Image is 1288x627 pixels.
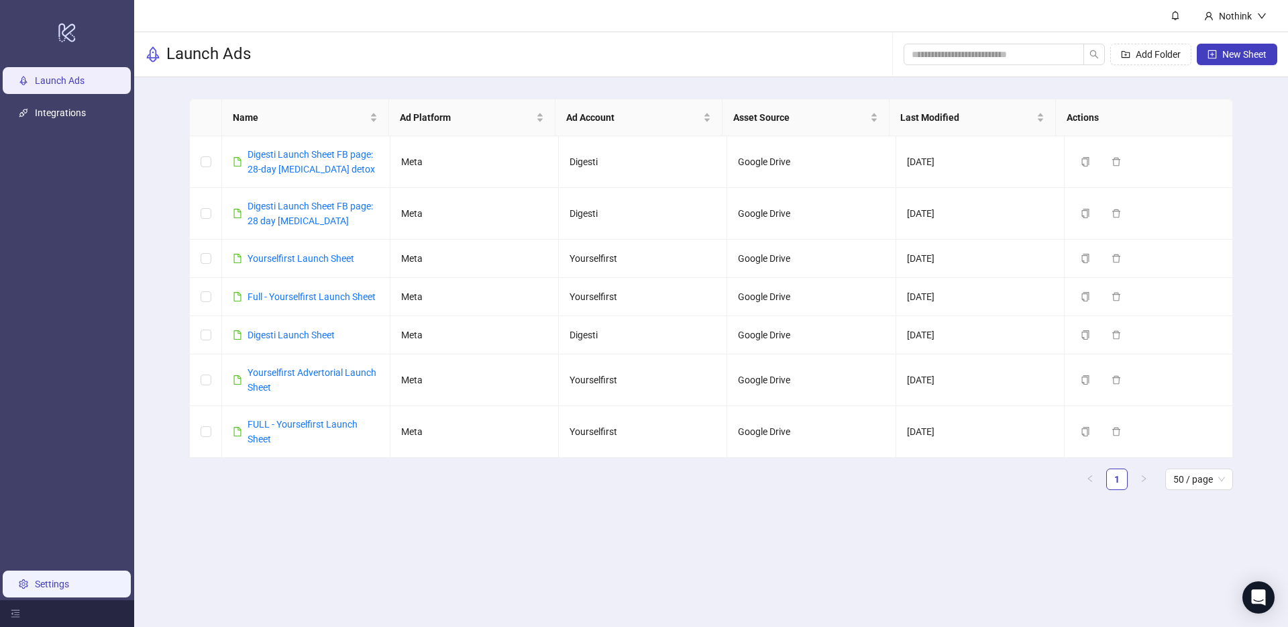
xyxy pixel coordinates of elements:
td: Yourselfirst [559,278,727,316]
a: Digesti Launch Sheet [248,330,335,340]
span: copy [1081,375,1090,385]
td: [DATE] [896,406,1065,458]
td: [DATE] [896,354,1065,406]
button: Add Folder [1110,44,1191,65]
span: Last Modified [900,110,1034,125]
th: Name [222,99,389,136]
span: copy [1081,209,1090,218]
td: [DATE] [896,136,1065,188]
li: Previous Page [1079,469,1101,490]
a: Digesti Launch Sheet FB page: 28 day [MEDICAL_DATA] [248,201,373,226]
td: Digesti [559,188,727,240]
a: Settings [35,579,69,589]
a: Launch Ads [35,75,85,86]
th: Last Modified [890,99,1057,136]
a: Yourselfirst Advertorial Launch Sheet [248,367,376,393]
span: down [1257,11,1267,21]
span: left [1086,475,1094,483]
td: Google Drive [727,136,896,188]
td: [DATE] [896,316,1065,354]
span: menu-fold [11,609,20,618]
a: Integrations [35,107,86,118]
span: Asset Source [733,110,867,125]
span: bell [1171,11,1180,20]
td: Digesti [559,316,727,354]
a: 1 [1107,469,1127,489]
td: Meta [390,406,559,458]
td: [DATE] [896,188,1065,240]
div: Open Intercom Messenger [1242,581,1275,614]
span: Ad Platform [400,110,534,125]
td: Google Drive [727,278,896,316]
span: 50 / page [1173,469,1225,489]
span: copy [1081,330,1090,340]
span: Add Folder [1136,49,1181,60]
td: Meta [390,240,559,278]
td: Yourselfirst [559,354,727,406]
span: delete [1112,209,1121,218]
span: file [233,375,242,385]
td: Meta [390,136,559,188]
span: copy [1081,427,1090,436]
span: delete [1112,375,1121,385]
span: user [1204,11,1214,21]
span: folder-add [1121,50,1130,59]
span: right [1140,475,1148,483]
span: delete [1112,254,1121,263]
span: Name [233,110,367,125]
a: Digesti Launch Sheet FB page: 28-day [MEDICAL_DATA] detox [248,149,375,175]
button: left [1079,469,1101,490]
span: delete [1112,157,1121,166]
div: Nothink [1214,9,1257,23]
td: Meta [390,354,559,406]
a: Full - Yourselfirst Launch Sheet [248,291,376,302]
span: file [233,427,242,436]
span: delete [1112,427,1121,436]
td: Yourselfirst [559,406,727,458]
td: Google Drive [727,406,896,458]
td: Meta [390,278,559,316]
td: [DATE] [896,240,1065,278]
span: search [1089,50,1099,59]
span: Ad Account [566,110,700,125]
span: file [233,254,242,263]
span: delete [1112,292,1121,301]
h3: Launch Ads [166,44,251,65]
span: copy [1081,292,1090,301]
span: New Sheet [1222,49,1267,60]
th: Actions [1056,99,1223,136]
li: Next Page [1133,469,1155,490]
td: [DATE] [896,278,1065,316]
span: file [233,330,242,340]
td: Meta [390,188,559,240]
td: Google Drive [727,188,896,240]
span: delete [1112,330,1121,340]
span: file [233,292,242,301]
button: right [1133,469,1155,490]
th: Ad Account [555,99,722,136]
div: Page Size [1165,469,1233,490]
a: FULL - Yourselfirst Launch Sheet [248,419,358,444]
th: Ad Platform [389,99,556,136]
td: Google Drive [727,240,896,278]
span: file [233,157,242,166]
th: Asset Source [722,99,890,136]
span: copy [1081,254,1090,263]
span: copy [1081,157,1090,166]
td: Google Drive [727,316,896,354]
li: 1 [1106,469,1128,490]
span: plus-square [1207,50,1217,59]
td: Yourselfirst [559,240,727,278]
button: New Sheet [1197,44,1277,65]
td: Digesti [559,136,727,188]
td: Meta [390,316,559,354]
a: Yourselfirst Launch Sheet [248,253,354,264]
span: rocket [145,46,161,62]
td: Google Drive [727,354,896,406]
span: file [233,209,242,218]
